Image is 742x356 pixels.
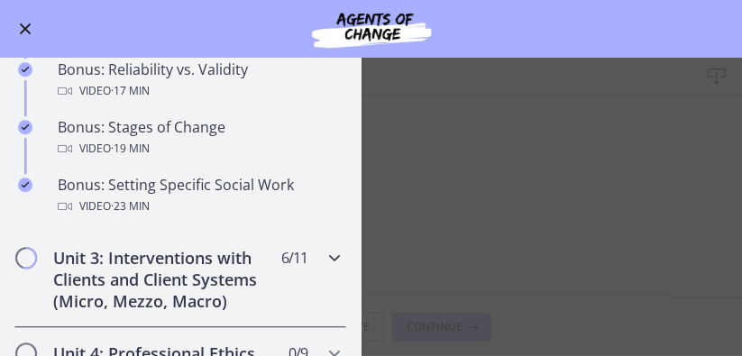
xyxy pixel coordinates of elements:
div: Bonus: Setting Specific Social Work [58,174,339,217]
img: Agents of Change [263,7,480,50]
div: Bonus: Stages of Change [58,116,339,160]
div: Video [58,138,339,160]
i: Completed [18,120,32,134]
span: · 19 min [111,138,150,160]
button: Enable menu [14,18,36,40]
i: Completed [18,178,32,192]
div: Video [58,196,339,217]
span: 6 / 11 [281,247,307,269]
div: Video [58,80,339,102]
span: · 17 min [111,80,150,102]
span: · 23 min [111,196,150,217]
h2: Unit 3: Interventions with Clients and Client Systems (Micro, Mezzo, Macro) [53,247,273,312]
div: Bonus: Reliability vs. Validity [58,59,339,102]
i: Completed [18,62,32,77]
